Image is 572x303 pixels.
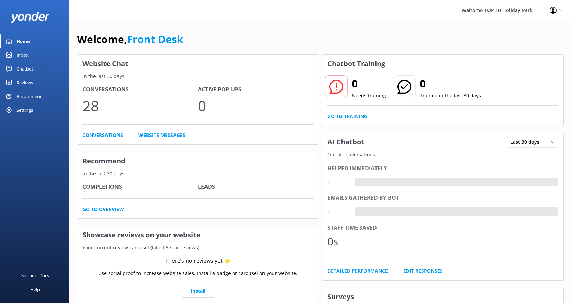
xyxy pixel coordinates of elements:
[165,257,231,266] div: There’s no reviews yet ⭐
[355,178,360,187] div: -
[21,269,49,282] div: Support Docs
[322,151,564,159] p: Out of conversations
[322,133,369,151] h3: AI Chatbot
[16,34,30,48] div: Home
[327,233,348,250] div: 0s
[16,103,33,117] div: Settings
[352,75,386,92] h2: 0
[352,92,386,99] p: Needs training
[510,138,543,146] span: Last 30 days
[77,152,319,170] h3: Recommend
[327,174,348,190] div: -
[77,55,319,73] h3: Website Chat
[77,226,319,244] h3: Showcase reviews on your website
[77,170,319,177] p: In the last 30 days
[420,75,481,92] h2: 0
[327,112,368,120] a: Go to Training
[403,267,443,275] a: Edit Responses
[30,282,40,296] div: Help
[327,267,388,275] a: Detailed Performance
[77,31,183,47] h1: Welcome,
[198,94,313,117] p: 0
[327,194,559,203] div: Emails gathered by bot
[16,62,33,76] div: Chatbot
[327,204,348,220] div: -
[82,94,198,117] p: 28
[10,12,50,23] img: yonder-white-logo.png
[77,73,319,80] p: In the last 30 days
[420,92,481,99] p: Trained in the last 30 days
[98,270,298,277] p: Use social proof to increase website sales. Install a badge or carousel on your website.
[82,85,198,94] h4: Conversations
[198,183,313,192] h4: Leads
[198,85,313,94] h4: Active Pop-ups
[82,206,124,213] a: Go to overview
[82,131,123,139] a: Conversations
[322,55,390,73] h3: Chatbot Training
[77,244,319,251] p: Your current review carousel (latest 5 star reviews)
[327,164,559,173] div: Helped immediately
[82,183,198,192] h4: Completions
[327,224,559,232] div: Staff time saved
[127,32,183,46] a: Front Desk
[16,89,43,103] div: Recommend
[16,76,33,89] div: Reviews
[355,207,360,216] div: -
[138,131,186,139] a: Website Messages
[182,284,214,298] a: Install
[16,48,29,62] div: Inbox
